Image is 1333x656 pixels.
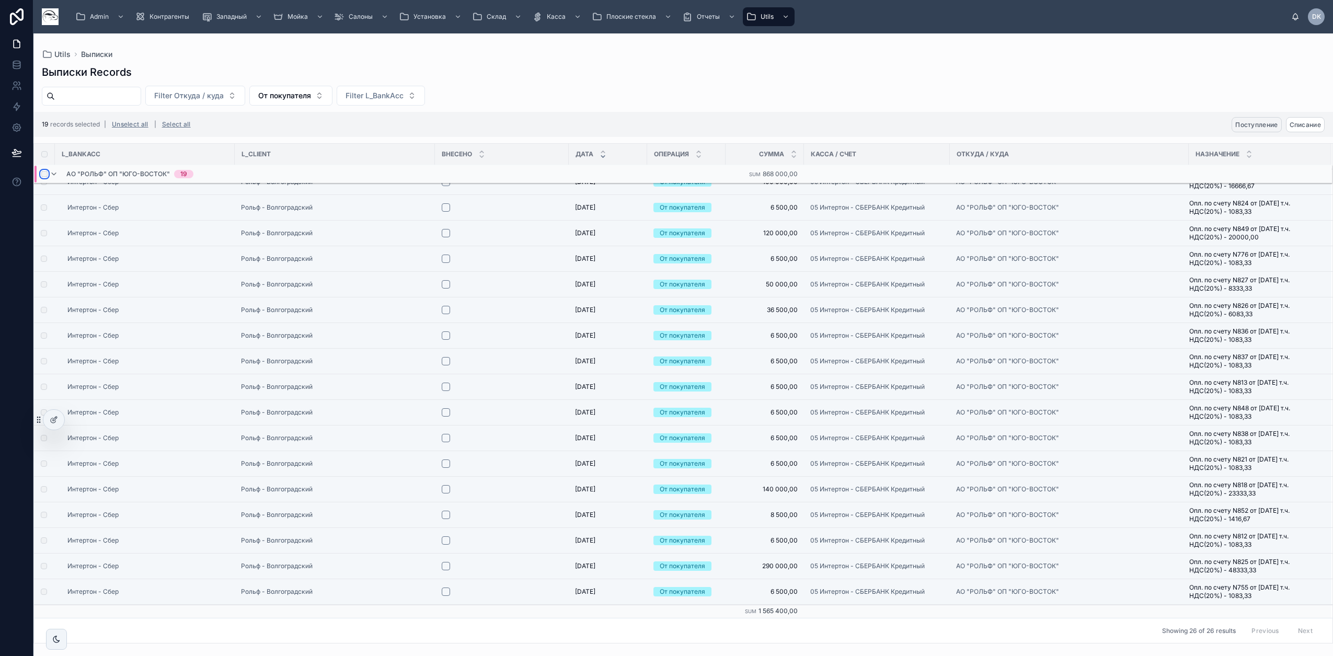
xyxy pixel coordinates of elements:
button: Списание [1286,117,1325,132]
span: Рольф - Волгоградский [241,203,313,212]
a: АО "РОЛЬФ" ОП "ЮГО-ВОСТОК" [956,511,1059,519]
button: Select Button [337,86,425,106]
a: АО "РОЛЬФ" ОП "ЮГО-ВОСТОК" [956,434,1182,442]
span: 05 Интертон - СБЕРБАНК Кредитный [810,485,925,493]
span: Интертон - Сбер [67,434,119,442]
a: 05 Интертон - СБЕРБАНК Кредитный [810,331,925,340]
a: Рольф - Волгоградский [241,459,313,468]
a: Опл. по счету N827 от [DATE] т.ч. НДС(20%) - 8333,33 [1189,276,1319,293]
a: Интертон - Сбер [67,229,228,237]
div: От покупателя [660,510,705,520]
a: Интертон - Сбер [67,331,228,340]
button: Поступление [1232,117,1281,132]
a: Интертон - Сбер [67,408,228,417]
a: Склад [469,7,527,26]
a: От покупателя [653,485,719,494]
div: От покупателя [660,382,705,392]
a: [DATE] [575,306,641,314]
a: 6 500,00 [732,434,798,442]
span: Рольф - Волгоградский [241,255,313,263]
span: Плоские стекла [606,13,656,21]
a: [DATE] [575,434,641,442]
a: Интертон - Сбер [67,383,228,391]
span: Рольф - Волгоградский [241,485,313,493]
a: Опл. по счету N852 от [DATE] т.ч. НДС(20%) - 1416,67 [1189,507,1319,523]
a: АО "РОЛЬФ" ОП "ЮГО-ВОСТОК" [956,203,1059,212]
a: Интертон - Сбер [67,383,119,391]
div: От покупателя [660,203,705,212]
a: [DATE] [575,459,641,468]
span: Интертон - Сбер [67,331,119,340]
a: 05 Интертон - СБЕРБАНК Кредитный [810,485,944,493]
a: Рольф - Волгоградский [241,383,313,391]
span: 05 Интертон - СБЕРБАНК Кредитный [810,203,925,212]
a: 05 Интертон - СБЕРБАНК Кредитный [810,331,944,340]
span: Admin [90,13,109,21]
a: Плоские стекла [589,7,677,26]
span: [DATE] [575,408,595,417]
a: 05 Интертон - СБЕРБАНК Кредитный [810,434,925,442]
span: Отчеты [697,13,720,21]
a: АО "РОЛЬФ" ОП "ЮГО-ВОСТОК" [956,255,1059,263]
div: scrollable content [67,5,1291,28]
a: 05 Интертон - СБЕРБАНК Кредитный [810,280,925,289]
a: [DATE] [575,203,641,212]
button: Select Button [249,86,332,106]
a: От покупателя [653,331,719,340]
a: Рольф - Волгоградский [241,331,313,340]
a: АО "РОЛЬФ" ОП "ЮГО-ВОСТОК" [956,357,1182,365]
span: Салоны [349,13,373,21]
a: От покупателя [653,228,719,238]
button: Select Button [145,86,245,106]
a: Интертон - Сбер [67,511,228,519]
a: Интертон - Сбер [67,306,228,314]
a: [DATE] [575,383,641,391]
span: Рольф - Волгоградский [241,408,313,417]
span: 120 000,00 [732,229,798,237]
a: Салоны [331,7,394,26]
a: Контрагенты [132,7,197,26]
a: 50 000,00 [732,280,798,289]
a: АО "РОЛЬФ" ОП "ЮГО-ВОСТОК" [956,280,1182,289]
span: АО "РОЛЬФ" ОП "ЮГО-ВОСТОК" [66,170,170,178]
a: 05 Интертон - СБЕРБАНК Кредитный [810,511,925,519]
span: 140 000,00 [732,485,798,493]
a: Опл. по счету N838 от [DATE] т.ч. НДС(20%) - 1083,33 [1189,430,1319,446]
span: [DATE] [575,434,595,442]
a: От покупателя [653,356,719,366]
span: От покупателя [258,90,311,101]
a: [DATE] [575,229,641,237]
a: Рольф - Волгоградский [241,255,429,263]
a: АО "РОЛЬФ" ОП "ЮГО-ВОСТОК" [956,408,1059,417]
a: [DATE] [575,357,641,365]
a: Рольф - Волгоградский [241,459,429,468]
a: 6 500,00 [732,255,798,263]
span: Опл. по счету N849 от [DATE] т.ч. НДС(20%) - 20000,00 [1189,225,1319,241]
span: Опл. по счету N837 от [DATE] т.ч. НДС(20%) - 1083,33 [1189,353,1319,370]
a: Опл. по счету N824 от [DATE] т.ч. НДС(20%) - 1083,33 [1189,199,1319,216]
span: [DATE] [575,357,595,365]
span: 6 500,00 [732,459,798,468]
a: 6 500,00 [732,357,798,365]
a: [DATE] [575,331,641,340]
a: 05 Интертон - СБЕРБАНК Кредитный [810,459,944,468]
a: 05 Интертон - СБЕРБАНК Кредитный [810,306,944,314]
span: АО "РОЛЬФ" ОП "ЮГО-ВОСТОК" [956,459,1059,468]
span: 8 500,00 [732,511,798,519]
span: [DATE] [575,459,595,468]
a: Опл. по счету N836 от [DATE] т.ч. НДС(20%) - 1083,33 [1189,327,1319,344]
span: Поступление [1235,121,1278,129]
span: 05 Интертон - СБЕРБАНК Кредитный [810,255,925,263]
a: Интертон - Сбер [67,306,119,314]
span: Интертон - Сбер [67,255,119,263]
a: АО "РОЛЬФ" ОП "ЮГО-ВОСТОК" [956,383,1182,391]
a: 36 500,00 [732,306,798,314]
a: [DATE] [575,485,641,493]
a: АО "РОЛЬФ" ОП "ЮГО-ВОСТОК" [956,408,1182,417]
a: Опл. по счету N776 от [DATE] т.ч. НДС(20%) - 1083,33 [1189,250,1319,267]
